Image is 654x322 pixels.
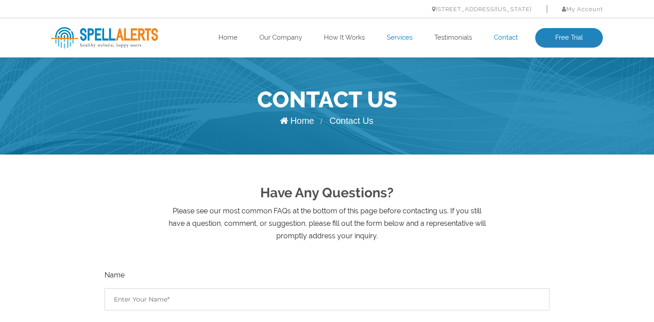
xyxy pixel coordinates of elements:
h2: Have Any Questions? [51,181,603,205]
input: Enter Your Name* [105,288,549,310]
p: Please see our most common FAQs at the bottom of this page before contacting us. If you still hav... [167,205,487,242]
span: / [320,118,322,125]
span: Contact Us [329,116,373,126]
h1: Contact Us [51,84,603,115]
label: Name [105,269,549,281]
a: Home [280,116,314,126]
